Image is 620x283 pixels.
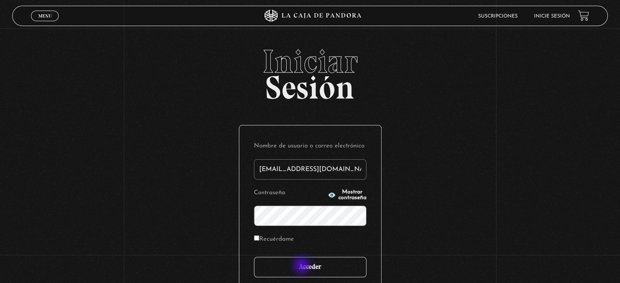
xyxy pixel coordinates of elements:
[35,20,55,26] span: Cerrar
[338,189,366,201] span: Mostrar contraseña
[254,187,325,200] label: Contraseña
[254,233,294,246] label: Recuérdame
[254,235,259,241] input: Recuérdame
[12,45,607,78] span: Iniciar
[254,140,366,153] label: Nombre de usuario o correo electrónico
[328,189,366,201] button: Mostrar contraseña
[12,45,607,97] h2: Sesión
[578,10,589,21] a: View your shopping cart
[478,14,518,19] a: Suscripciones
[534,14,570,19] a: Inicie sesión
[254,257,366,277] input: Acceder
[38,13,52,18] span: Menu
